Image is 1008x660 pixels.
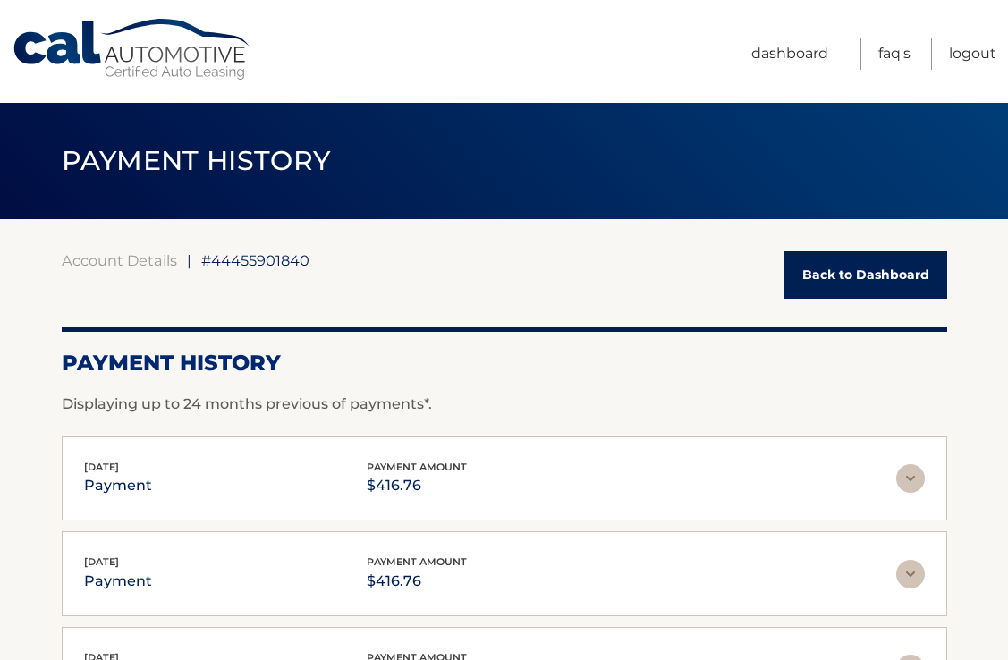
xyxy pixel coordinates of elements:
a: Account Details [62,251,177,269]
a: Logout [949,38,996,70]
span: [DATE] [84,555,119,568]
span: | [187,251,191,269]
p: $416.76 [367,473,467,498]
a: Back to Dashboard [784,251,947,299]
span: PAYMENT HISTORY [62,144,331,177]
span: payment amount [367,555,467,568]
span: #44455901840 [201,251,309,269]
span: payment amount [367,461,467,473]
img: accordion-rest.svg [896,560,925,588]
p: payment [84,569,152,594]
p: Displaying up to 24 months previous of payments*. [62,393,947,415]
a: Cal Automotive [12,18,253,81]
span: [DATE] [84,461,119,473]
img: accordion-rest.svg [896,464,925,493]
h2: Payment History [62,350,947,377]
p: payment [84,473,152,498]
a: FAQ's [878,38,911,70]
p: $416.76 [367,569,467,594]
a: Dashboard [751,38,828,70]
